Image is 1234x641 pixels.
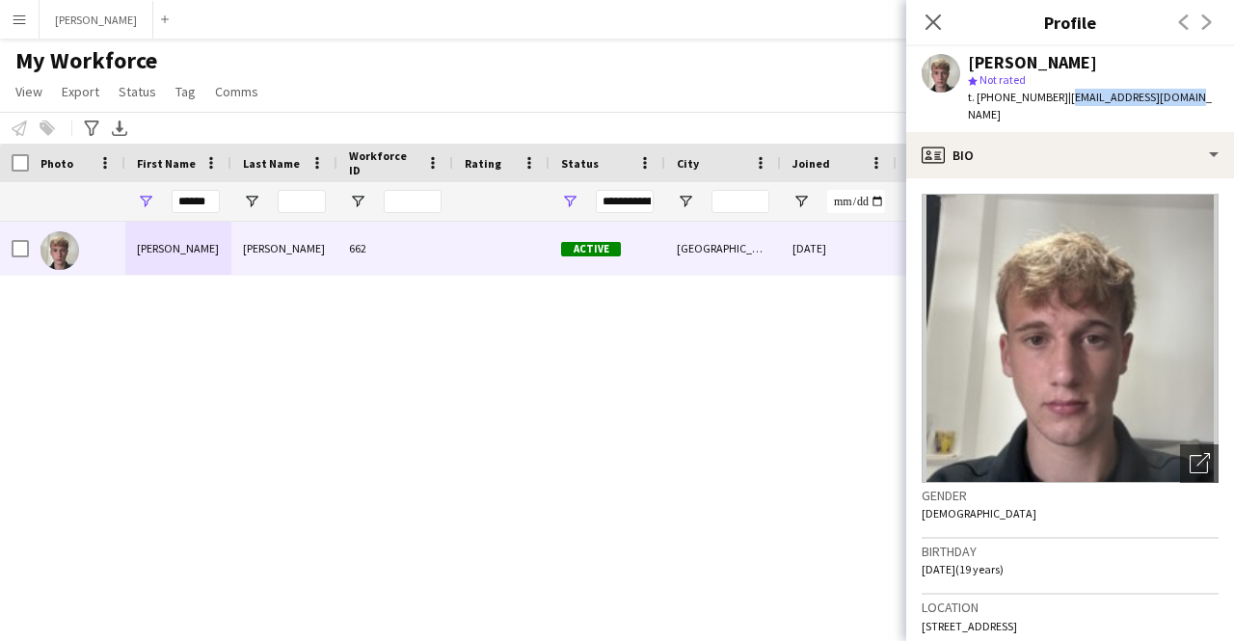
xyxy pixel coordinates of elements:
span: Status [561,156,599,171]
app-action-btn: Advanced filters [80,117,103,140]
h3: Location [922,599,1219,616]
input: Workforce ID Filter Input [384,190,442,213]
div: [DATE] [781,222,897,275]
span: | [EMAIL_ADDRESS][DOMAIN_NAME] [968,90,1212,121]
span: Active [561,242,621,256]
button: Open Filter Menu [792,193,810,210]
button: Open Filter Menu [349,193,366,210]
a: View [8,79,50,104]
span: Export [62,83,99,100]
button: [PERSON_NAME] [40,1,153,39]
span: [DATE] (19 years) [922,562,1004,576]
input: First Name Filter Input [172,190,220,213]
div: [PERSON_NAME] [231,222,337,275]
span: Tag [175,83,196,100]
h3: Birthday [922,543,1219,560]
span: City [677,156,699,171]
span: My Workforce [15,46,157,75]
span: [DEMOGRAPHIC_DATA] [922,506,1036,521]
div: 662 [337,222,453,275]
h3: Gender [922,487,1219,504]
div: [PERSON_NAME] [125,222,231,275]
a: Export [54,79,107,104]
span: t. [PHONE_NUMBER] [968,90,1068,104]
span: [STREET_ADDRESS] [922,619,1017,633]
a: Comms [207,79,266,104]
span: First Name [137,156,196,171]
input: City Filter Input [711,190,769,213]
span: Rating [465,156,501,171]
img: Ashton Gale [40,231,79,270]
button: Open Filter Menu [243,193,260,210]
img: Crew avatar or photo [922,194,1219,483]
input: Joined Filter Input [827,190,885,213]
app-action-btn: Export XLSX [108,117,131,140]
span: Joined [792,156,830,171]
span: Not rated [979,72,1026,87]
div: [PERSON_NAME] [968,54,1097,71]
button: Open Filter Menu [561,193,578,210]
span: Workforce ID [349,148,418,177]
a: Status [111,79,164,104]
span: Last Name [243,156,300,171]
span: Comms [215,83,258,100]
button: Open Filter Menu [677,193,694,210]
span: Status [119,83,156,100]
span: View [15,83,42,100]
input: Last Name Filter Input [278,190,326,213]
a: Tag [168,79,203,104]
h3: Profile [906,10,1234,35]
div: [GEOGRAPHIC_DATA] [665,222,781,275]
button: Open Filter Menu [137,193,154,210]
div: Open photos pop-in [1180,444,1219,483]
span: Photo [40,156,73,171]
div: Bio [906,132,1234,178]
